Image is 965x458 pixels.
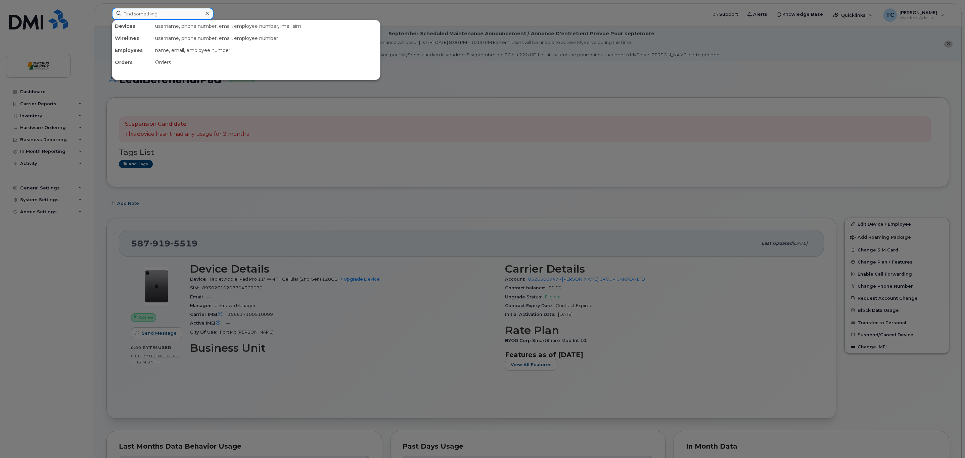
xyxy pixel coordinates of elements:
[112,56,152,68] div: Orders
[152,32,380,44] div: username, phone number, email, employee number
[152,44,380,56] div: name, email, employee number
[112,32,152,44] div: Wirelines
[112,20,152,32] div: Devices
[152,20,380,32] div: username, phone number, email, employee number, imei, sim
[152,56,380,68] div: Orders
[112,44,152,56] div: Employees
